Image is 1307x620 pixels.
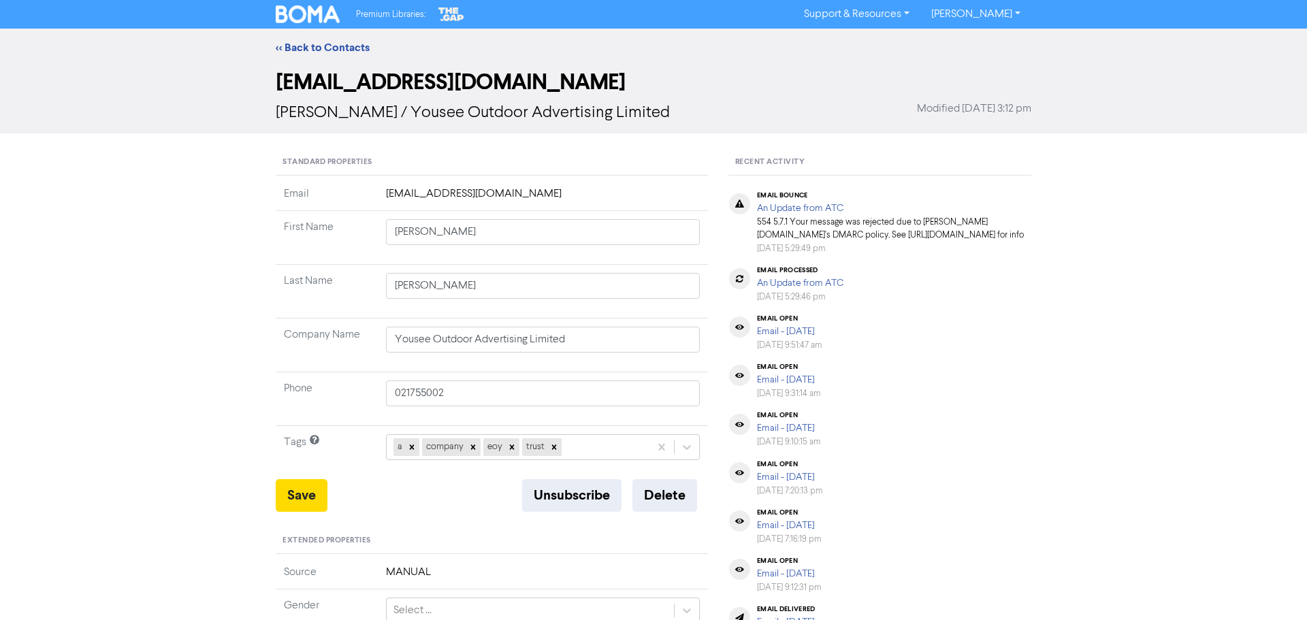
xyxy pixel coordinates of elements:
[757,375,815,385] a: Email - [DATE]
[276,41,370,54] a: << Back to Contacts
[757,203,843,213] a: An Update from ATC
[757,569,815,578] a: Email - [DATE]
[522,438,547,456] div: trust
[276,150,708,176] div: Standard Properties
[276,479,327,512] button: Save
[393,602,432,619] div: Select ...
[920,3,1031,25] a: [PERSON_NAME]
[757,278,843,288] a: An Update from ATC
[757,581,822,594] div: [DATE] 9:12:31 pm
[276,186,378,211] td: Email
[757,266,843,274] div: email processed
[757,314,822,323] div: email open
[757,387,821,400] div: [DATE] 9:31:14 am
[378,186,708,211] td: [EMAIL_ADDRESS][DOMAIN_NAME]
[276,69,1031,95] h2: [EMAIL_ADDRESS][DOMAIN_NAME]
[757,472,815,482] a: Email - [DATE]
[757,521,815,530] a: Email - [DATE]
[356,10,425,19] span: Premium Libraries:
[757,605,826,613] div: email delivered
[728,150,1031,176] div: Recent Activity
[483,438,504,456] div: eoy
[378,564,708,589] td: MANUAL
[757,363,821,371] div: email open
[757,411,821,419] div: email open
[757,485,823,497] div: [DATE] 7:20:13 pm
[757,436,821,448] div: [DATE] 9:10:15 am
[757,557,822,565] div: email open
[422,438,466,456] div: company
[276,5,340,23] img: BOMA Logo
[757,533,822,546] div: [DATE] 7:16:19 pm
[632,479,697,512] button: Delete
[436,5,466,23] img: The Gap
[757,327,815,336] a: Email - [DATE]
[276,319,378,372] td: Company Name
[276,211,378,265] td: First Name
[276,564,378,589] td: Source
[757,460,823,468] div: email open
[757,291,843,304] div: [DATE] 5:29:46 pm
[917,101,1031,117] span: Modified [DATE] 3:12 pm
[276,528,708,554] div: Extended Properties
[757,339,822,352] div: [DATE] 9:51:47 am
[393,438,404,456] div: a
[1239,555,1307,620] iframe: Chat Widget
[757,191,1031,199] div: email bounce
[276,265,378,319] td: Last Name
[757,191,1031,255] div: 554 5.7.1 Your message was rejected due to [PERSON_NAME][DOMAIN_NAME]'s DMARC policy. See [URL][D...
[757,423,815,433] a: Email - [DATE]
[757,508,822,517] div: email open
[793,3,920,25] a: Support & Resources
[276,105,670,121] span: [PERSON_NAME] / Yousee Outdoor Advertising Limited
[276,426,378,480] td: Tags
[522,479,622,512] button: Unsubscribe
[276,372,378,426] td: Phone
[757,242,1031,255] div: [DATE] 5:29:49 pm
